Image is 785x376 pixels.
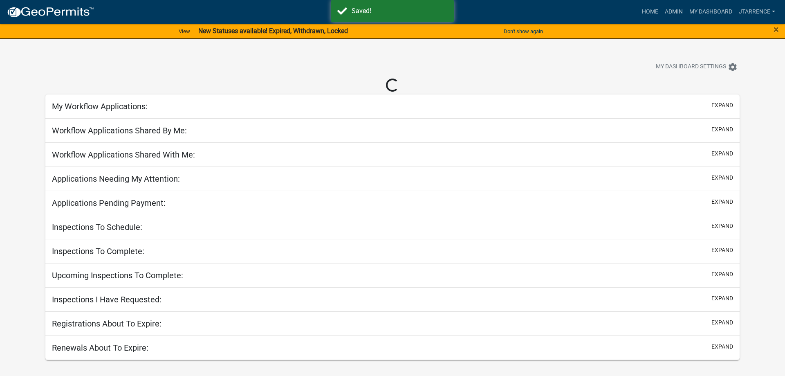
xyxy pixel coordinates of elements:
[500,25,546,38] button: Don't show again
[52,246,144,256] h5: Inspections To Complete:
[352,6,448,16] div: Saved!
[711,270,733,279] button: expand
[175,25,193,38] a: View
[711,222,733,230] button: expand
[52,222,142,232] h5: Inspections To Schedule:
[711,318,733,327] button: expand
[52,319,161,329] h5: Registrations About To Expire:
[52,150,195,160] h5: Workflow Applications Shared With Me:
[52,295,161,304] h5: Inspections I Have Requested:
[52,174,180,184] h5: Applications Needing My Attention:
[52,270,183,280] h5: Upcoming Inspections To Complete:
[774,24,779,35] span: ×
[649,59,744,75] button: My Dashboard Settingssettings
[52,101,148,111] h5: My Workflow Applications:
[711,342,733,351] button: expand
[656,62,726,72] span: My Dashboard Settings
[711,149,733,158] button: expand
[736,4,778,20] a: jtarrence
[711,198,733,206] button: expand
[774,25,779,34] button: Close
[728,62,738,72] i: settings
[52,126,187,135] h5: Workflow Applications Shared By Me:
[711,173,733,182] button: expand
[639,4,662,20] a: Home
[711,246,733,254] button: expand
[52,343,148,353] h5: Renewals About To Expire:
[52,198,166,208] h5: Applications Pending Payment:
[711,101,733,110] button: expand
[711,125,733,134] button: expand
[198,27,348,35] strong: New Statuses available! Expired, Withdrawn, Locked
[711,294,733,303] button: expand
[662,4,686,20] a: Admin
[686,4,736,20] a: My Dashboard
